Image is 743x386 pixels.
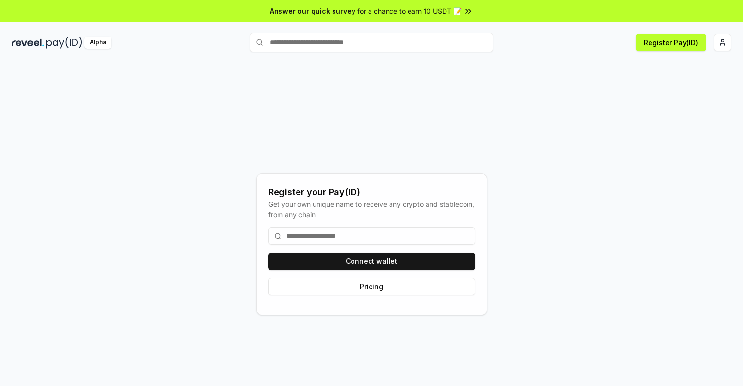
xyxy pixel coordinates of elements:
div: Get your own unique name to receive any crypto and stablecoin, from any chain [268,199,475,220]
img: reveel_dark [12,37,44,49]
span: for a chance to earn 10 USDT 📝 [357,6,462,16]
span: Answer our quick survey [270,6,355,16]
div: Register your Pay(ID) [268,185,475,199]
button: Connect wallet [268,253,475,270]
button: Pricing [268,278,475,295]
button: Register Pay(ID) [636,34,706,51]
img: pay_id [46,37,82,49]
div: Alpha [84,37,111,49]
